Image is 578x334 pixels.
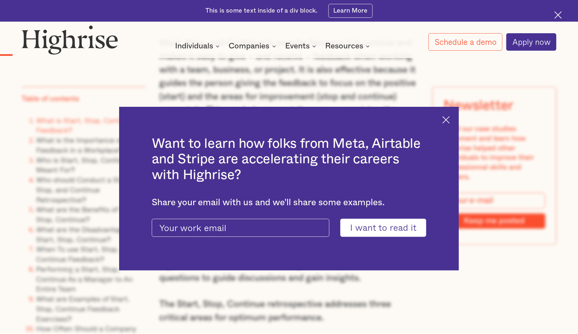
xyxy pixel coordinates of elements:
div: Share your email with us and we'll share some examples. [152,197,426,208]
div: Companies [229,42,278,50]
input: Your work email [152,219,329,237]
a: Schedule a demo [428,33,502,51]
form: current-ascender-blog-article-modal-form [152,219,426,237]
a: Apply now [506,33,556,51]
div: Events [285,42,310,50]
img: Cross icon [554,11,562,19]
div: Resources [325,42,363,50]
img: Cross icon [442,116,450,124]
div: Individuals [175,42,222,50]
a: Learn More [328,4,373,18]
div: Companies [229,42,270,50]
h2: Want to learn how folks from Meta, Airtable and Stripe are accelerating their careers with Highrise? [152,136,426,183]
div: Events [285,42,318,50]
div: This is some text inside of a div block. [205,6,318,15]
div: Resources [325,42,372,50]
img: Highrise logo [22,25,118,54]
div: Individuals [175,42,213,50]
input: I want to read it [340,219,426,237]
